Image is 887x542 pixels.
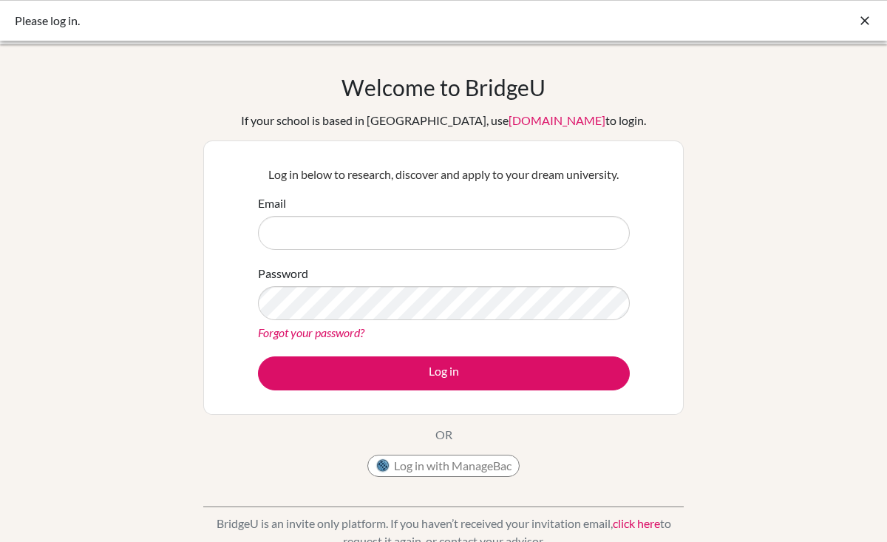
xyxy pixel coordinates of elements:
[435,426,452,444] p: OR
[258,265,308,282] label: Password
[509,113,605,127] a: [DOMAIN_NAME]
[341,74,546,101] h1: Welcome to BridgeU
[258,166,630,183] p: Log in below to research, discover and apply to your dream university.
[258,194,286,212] label: Email
[241,112,646,129] div: If your school is based in [GEOGRAPHIC_DATA], use to login.
[15,12,650,30] div: Please log in.
[258,325,364,339] a: Forgot your password?
[258,356,630,390] button: Log in
[367,455,520,477] button: Log in with ManageBac
[613,516,660,530] a: click here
